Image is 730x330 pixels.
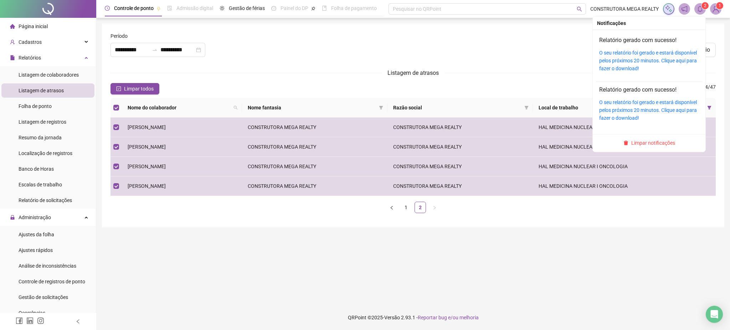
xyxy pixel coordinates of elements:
li: 2 [415,202,426,213]
span: user-add [10,40,15,45]
span: facebook [16,317,23,324]
span: Relatório de solicitações [19,197,72,203]
li: 1 [400,202,412,213]
span: [PERSON_NAME] [128,183,166,189]
span: Admissão digital [176,5,213,11]
span: Listagem de atrasos [19,88,64,93]
span: filter [706,102,713,113]
td: CONSTRUTORA MEGA REALTY [387,137,533,157]
span: file-done [167,6,172,11]
li: Próxima página [429,202,440,213]
span: bell [697,6,703,12]
span: Cadastros [19,39,42,45]
td: HAL MEDICINA NUCLEAR I ONCOLOGIA [533,137,716,157]
span: left [390,206,394,210]
button: right [429,202,440,213]
span: Período [110,32,128,40]
a: Relatório gerado com sucesso! [599,86,677,93]
span: [PERSON_NAME] [128,164,166,169]
td: CONSTRUTORA MEGA REALTY [242,176,387,196]
footer: QRPoint © 2025 - 2.93.1 - [96,305,730,330]
span: Listagem de atrasos [387,69,439,76]
span: pushpin [156,6,161,11]
span: to [152,47,158,53]
td: CONSTRUTORA MEGA REALTY [242,157,387,176]
span: Folha de ponto [19,103,52,109]
span: file [10,55,15,60]
span: [PERSON_NAME] [128,144,166,150]
button: Limpar notificações [621,139,678,147]
span: Folha de pagamento [331,5,377,11]
span: filter [524,105,529,110]
span: Ajustes da folha [19,232,54,237]
span: Administração [19,215,51,220]
span: Banco de Horas [19,166,54,172]
td: CONSTRUTORA MEGA REALTY [242,118,387,137]
td: CONSTRUTORA MEGA REALTY [242,137,387,157]
span: Razão social [393,104,521,112]
td: HAL MEDICINA NUCLEAR I ONCOLOGIA [533,176,716,196]
span: CONSTRUTORA MEGA REALTY [590,5,659,13]
span: pushpin [311,6,315,11]
span: lock [10,215,15,220]
span: filter [523,102,530,113]
span: Listagem de colaboradores [19,72,79,78]
span: Painel do DP [281,5,308,11]
div: Open Intercom Messenger [706,306,723,323]
span: search [233,105,238,110]
span: Gestão de solicitações [19,294,68,300]
td: HAL MEDICINA NUCLEAR I ONCOLOGIA [533,118,716,137]
a: O seu relatório foi gerado e estará disponível pelos próximos 20 minutos. Clique aqui para fazer ... [599,99,697,121]
span: Controle de ponto [114,5,154,11]
button: left [386,202,397,213]
span: filter [379,105,383,110]
span: filter [707,105,711,110]
li: Página anterior [386,202,397,213]
td: CONSTRUTORA MEGA REALTY [387,157,533,176]
span: Reportar bug e/ou melhoria [418,315,479,320]
div: Notificações [597,19,701,27]
span: right [432,206,437,210]
span: notification [681,6,688,12]
span: check-square [116,86,121,91]
span: clock-circle [105,6,110,11]
sup: Atualize o seu contato no menu Meus Dados [716,2,723,9]
span: Página inicial [19,24,48,29]
span: Versão [384,315,400,320]
span: filter [377,102,385,113]
span: instagram [37,317,44,324]
span: Resumo da jornada [19,135,62,140]
span: Ocorrências [19,310,45,316]
span: Listagem de registros [19,119,66,125]
span: Ajustes rápidos [19,247,53,253]
span: Limpar todos [124,85,154,93]
span: delete [623,140,628,145]
span: Escalas de trabalho [19,182,62,187]
td: CONSTRUTORA MEGA REALTY [387,118,533,137]
span: Relatórios [19,55,41,61]
span: 2 [704,3,706,8]
span: home [10,24,15,29]
img: 93322 [710,4,721,14]
span: sun [220,6,225,11]
span: search [232,102,239,113]
a: 1 [401,202,411,213]
span: 1 [719,3,721,8]
td: HAL MEDICINA NUCLEAR I ONCOLOGIA [533,157,716,176]
span: Nome do colaborador [128,104,231,112]
a: Relatório gerado com sucesso! [599,37,677,43]
span: Localização de registros [19,150,72,156]
button: Limpar todos [110,83,159,94]
span: book [322,6,327,11]
a: O seu relatório foi gerado e estará disponível pelos próximos 20 minutos. Clique aqui para fazer ... [599,50,697,71]
img: sparkle-icon.fc2bf0ac1784a2077858766a79e2daf3.svg [665,5,673,13]
span: linkedin [26,317,34,324]
span: Limpar notificações [631,139,675,147]
span: Gestão de férias [229,5,265,11]
span: Análise de inconsistências [19,263,76,269]
span: search [577,6,582,12]
span: left [76,319,81,324]
span: swap-right [152,47,158,53]
sup: 2 [701,2,709,9]
span: Controle de registros de ponto [19,279,85,284]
